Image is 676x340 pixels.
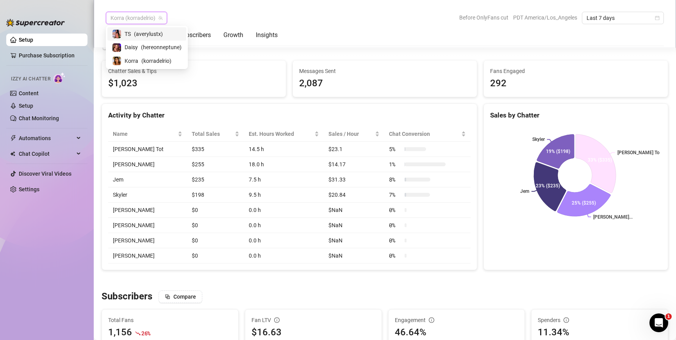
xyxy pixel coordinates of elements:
span: 0 % [389,236,401,245]
span: 1 % [389,160,401,169]
div: Insights [256,30,278,40]
td: 0.0 h [244,233,324,248]
td: $0 [187,248,244,263]
div: 1,156 [108,325,132,340]
span: 0 % [389,206,401,214]
img: Daisy (@hereonneptune) [112,43,121,52]
button: Compare [159,290,202,303]
span: Total Fans [108,316,232,324]
span: calendar [655,16,660,20]
text: [PERSON_NAME]... [593,214,633,220]
td: $20.84 [324,187,384,203]
span: Compare [173,294,196,300]
div: Spenders [538,316,662,324]
span: ( korradelrio ) [141,57,171,65]
span: 0 % [389,251,401,260]
td: 9.5 h [244,187,324,203]
td: 0.0 h [244,248,324,263]
span: Izzy AI Chatter [11,75,50,83]
th: Total Sales [187,126,244,142]
text: [PERSON_NAME] Tot [617,150,661,155]
span: 26 % [141,329,150,337]
text: Skyler [532,137,545,142]
td: [PERSON_NAME] [108,157,187,172]
span: thunderbolt [10,135,16,141]
td: 18.0 h [244,157,324,172]
td: [PERSON_NAME] [108,233,187,248]
a: Settings [19,186,39,192]
td: $0 [187,203,244,218]
span: Sales / Hour [328,130,373,138]
iframe: Intercom live chat [649,313,668,332]
td: [PERSON_NAME] [108,203,187,218]
div: Fan LTV [251,316,375,324]
span: Chatter Sales & Tips [108,67,280,75]
a: Chat Monitoring [19,115,59,121]
img: AI Chatter [54,72,66,84]
span: Name [113,130,176,138]
div: Sales by Chatter [490,110,662,121]
img: Chat Copilot [10,151,15,157]
td: $255 [187,157,244,172]
div: 11.34% [538,325,662,340]
span: info-circle [564,317,569,323]
div: Activity by Chatter [108,110,471,121]
span: Korra (korradelrio) [111,12,162,24]
span: Fans Engaged [490,67,662,75]
span: ( hereonneptune ) [141,43,182,52]
td: $0 [187,233,244,248]
td: $NaN [324,218,384,233]
span: fall [135,331,141,336]
td: Skyler [108,187,187,203]
td: Jem [108,172,187,187]
th: Chat Conversion [384,126,471,142]
td: $23.1 [324,142,384,157]
text: Jem [520,189,529,194]
span: 8 % [389,175,401,184]
img: TS (@averylustx) [112,30,121,38]
td: $335 [187,142,244,157]
td: $198 [187,187,244,203]
th: Name [108,126,187,142]
div: Est. Hours Worked [249,130,313,138]
div: Engagement [395,316,519,324]
span: 1 [665,313,672,320]
td: $NaN [324,233,384,248]
td: $NaN [324,248,384,263]
td: 14.5 h [244,142,324,157]
td: $14.17 [324,157,384,172]
div: Subscribers [178,30,211,40]
td: $NaN [324,203,384,218]
span: Total Sales [192,130,234,138]
span: PDT America/Los_Angeles [513,12,577,23]
span: info-circle [274,317,280,323]
span: Korra [125,57,138,65]
a: Setup [19,37,33,43]
img: logo-BBDzfeDw.svg [6,19,65,27]
td: $0 [187,218,244,233]
div: $16.63 [251,325,375,340]
span: team [158,16,163,20]
a: Setup [19,103,33,109]
span: Daisy [125,43,138,52]
td: [PERSON_NAME] [108,218,187,233]
a: Content [19,90,39,96]
span: Automations [19,132,74,144]
span: 5 % [389,145,401,153]
span: Chat Conversion [389,130,460,138]
td: [PERSON_NAME] [108,248,187,263]
div: 2,087 [299,76,471,91]
span: info-circle [429,317,434,323]
span: block [165,294,170,299]
div: 46.64% [395,325,519,340]
span: Messages Sent [299,67,471,75]
span: TS [125,30,131,38]
span: ( averylustx ) [134,30,163,38]
a: Discover Viral Videos [19,171,71,177]
span: Before OnlyFans cut [459,12,508,23]
div: 292 [490,76,662,91]
span: Last 7 days [587,12,659,24]
span: $1,023 [108,76,280,91]
th: Sales / Hour [324,126,384,142]
td: $235 [187,172,244,187]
